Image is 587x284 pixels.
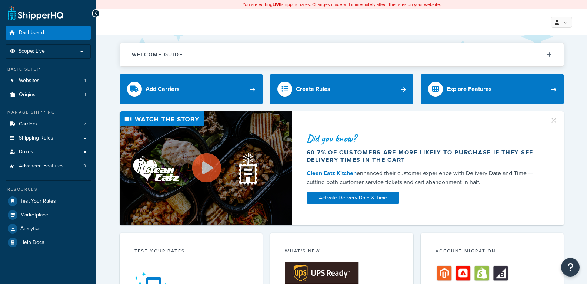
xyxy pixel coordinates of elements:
div: Manage Shipping [6,109,91,115]
div: What's New [285,248,398,256]
div: Test your rates [134,248,248,256]
a: Create Rules [270,74,413,104]
a: Carriers7 [6,117,91,131]
a: Origins1 [6,88,91,102]
span: 1 [84,92,86,98]
div: Basic Setup [6,66,91,72]
div: Explore Features [447,84,492,94]
div: Account Migration [436,248,549,256]
span: Shipping Rules [19,135,53,141]
a: Websites1 [6,74,91,88]
div: enhanced their customer experience with Delivery Date and Time — cutting both customer service ti... [307,169,541,187]
a: Advanced Features3 [6,159,91,173]
a: Add Carriers [120,74,263,104]
span: Origins [19,92,36,98]
a: Boxes [6,145,91,159]
div: Resources [6,186,91,193]
span: Scope: Live [19,48,45,55]
span: Advanced Features [19,163,64,169]
span: Test Your Rates [20,198,56,205]
span: Dashboard [19,30,44,36]
span: Boxes [19,149,33,155]
span: 3 [83,163,86,169]
span: Carriers [19,121,37,127]
span: Help Docs [20,239,44,246]
img: Video thumbnail [120,111,292,225]
div: Did you know? [307,133,541,144]
span: 7 [84,121,86,127]
button: Open Resource Center [561,258,580,277]
div: 60.7% of customers are more likely to purchase if they see delivery times in the cart [307,149,541,164]
a: Marketplace [6,208,91,222]
li: Origins [6,88,91,102]
a: Analytics [6,222,91,235]
li: Advanced Features [6,159,91,173]
li: Carriers [6,117,91,131]
a: Clean Eatz Kitchen [307,169,357,177]
span: 1 [84,78,86,84]
span: Websites [19,78,40,84]
li: Websites [6,74,91,88]
button: Welcome Guide [120,43,564,66]
h2: Welcome Guide [132,52,183,58]
div: Create Rules [296,84,330,94]
a: Test Your Rates [6,195,91,208]
span: Marketplace [20,212,48,218]
a: Shipping Rules [6,131,91,145]
b: LIVE [273,1,281,8]
a: Explore Features [421,74,564,104]
a: Help Docs [6,236,91,249]
span: Analytics [20,226,41,232]
a: Activate Delivery Date & Time [307,192,399,204]
div: Add Carriers [146,84,180,94]
a: Dashboard [6,26,91,40]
